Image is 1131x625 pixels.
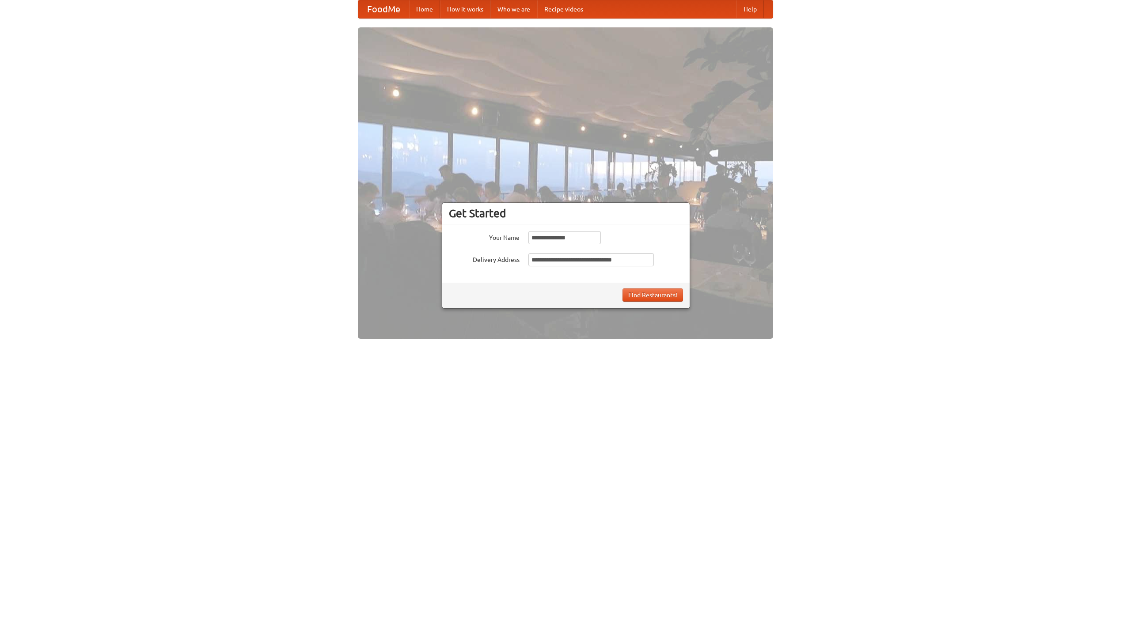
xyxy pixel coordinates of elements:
h3: Get Started [449,207,683,220]
label: Delivery Address [449,253,520,264]
a: Recipe videos [537,0,590,18]
label: Your Name [449,231,520,242]
button: Find Restaurants! [622,288,683,302]
a: Home [409,0,440,18]
a: Who we are [490,0,537,18]
a: Help [736,0,764,18]
a: FoodMe [358,0,409,18]
a: How it works [440,0,490,18]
